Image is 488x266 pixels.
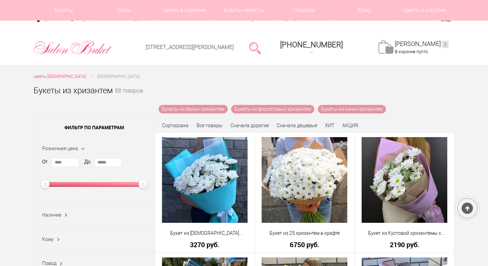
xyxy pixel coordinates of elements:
[42,158,48,166] label: От
[259,241,350,248] a: 6750 руб.
[359,230,450,237] a: Букет из Кустовой хризантемы с [PERSON_NAME]
[162,123,189,128] span: Сортировка
[34,73,86,80] a: Цветы [GEOGRAPHIC_DATA]
[160,241,250,248] a: 3270 руб.
[318,105,386,113] a: Букеты из синих хризантем
[162,137,248,223] img: Букет из хризантем кустовых
[230,123,269,128] a: Сначала дорогие
[362,137,447,223] img: Букет из Кустовой хризантемы с Зеленью
[262,137,347,223] img: Букет из 25 хризантем в крафте
[442,41,449,48] ins: 0
[325,123,334,128] a: ХИТ
[42,237,54,242] span: Кому
[342,123,358,128] a: АКЦИЯ
[42,261,57,266] span: Повод
[359,241,450,248] a: 2190 руб.
[280,40,343,49] span: [PHONE_NUMBER]
[160,230,250,237] a: Букет из [DEMOGRAPHIC_DATA] кустовых
[42,146,78,151] span: Розничная цена
[259,230,350,237] a: Букет из 25 хризантем в крафте
[115,88,143,105] small: 88 товаров
[197,123,223,128] a: Все товары
[84,158,90,166] label: До
[159,105,228,113] a: Букеты из белых хризантем
[276,38,347,58] a: [PHONE_NUMBER]
[34,39,112,57] img: Цветы Нижний Новгород
[277,123,317,128] a: Сначала дешевые
[34,84,113,97] h1: Букеты из хризантем
[34,74,86,79] span: Цветы [GEOGRAPHIC_DATA]
[97,74,140,79] span: [DEMOGRAPHIC_DATA]
[395,40,449,48] a: [PERSON_NAME]
[395,49,428,54] span: В корзине пусто
[231,105,314,113] a: Букеты из фиолетовых хризантем
[34,119,155,136] span: Фильтр по параметрам
[146,44,234,50] a: [STREET_ADDRESS][PERSON_NAME]
[42,212,61,218] span: Наличие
